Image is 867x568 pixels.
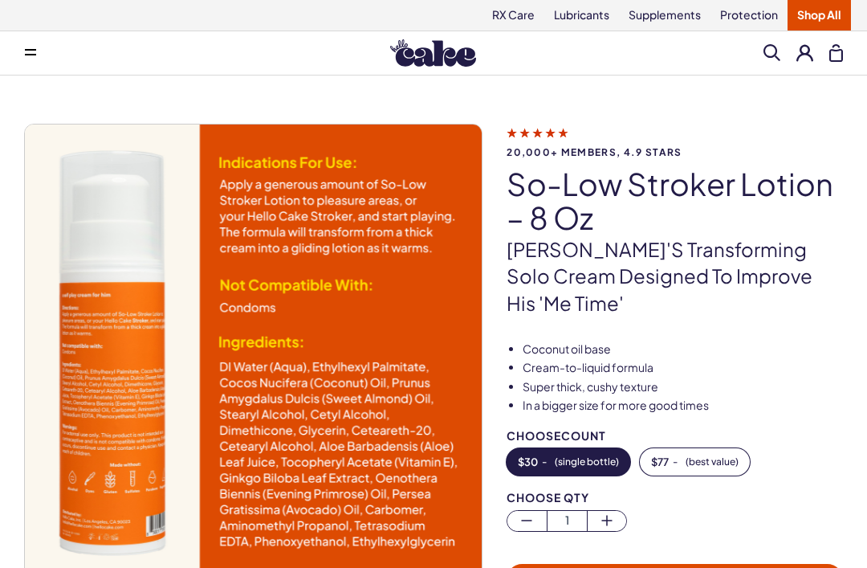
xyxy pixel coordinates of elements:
[523,379,843,395] li: Super thick, cushy texture
[390,39,476,67] img: Hello Cake
[507,125,843,157] a: 20,000+ members, 4.9 stars
[640,448,750,476] button: -
[686,456,739,468] span: ( best value )
[507,236,843,317] p: [PERSON_NAME]'s transforming solo cream designed to improve his 'me time'
[523,398,843,414] li: In a bigger size for more good times
[547,511,587,529] span: 1
[507,167,843,235] h1: So-Low Stroker Lotion – 8 oz
[507,448,630,476] button: -
[507,430,843,442] div: Choose Count
[507,492,843,504] div: Choose Qty
[651,456,669,468] span: $ 77
[523,341,843,358] li: Coconut oil base
[518,456,538,468] span: $ 30
[507,147,843,157] span: 20,000+ members, 4.9 stars
[523,360,843,376] li: Cream-to-liquid formula
[555,456,619,468] span: ( single bottle )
